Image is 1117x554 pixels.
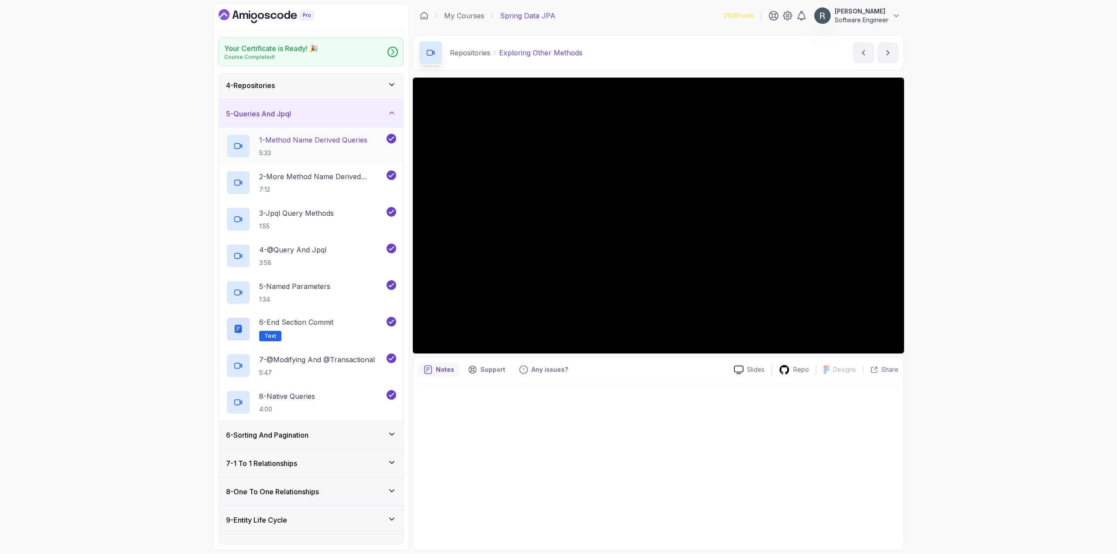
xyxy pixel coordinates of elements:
a: My Courses [444,10,484,21]
h3: 9 - Entity Life Cycle [226,515,287,525]
h3: 8 - One To One Relationships [226,486,319,497]
p: Notes [436,365,454,374]
button: 6-Sorting And Pagination [219,421,403,449]
button: 6-End Section CommitText [226,317,396,341]
button: 4-@Query And Jpql3:58 [226,244,396,268]
h3: 5 - Queries And Jpql [226,109,291,119]
button: previous content [853,42,874,63]
p: Any issues? [531,365,568,374]
a: Repo [772,364,816,375]
p: 3 - Jpql Query Methods [259,208,334,218]
p: 5:47 [259,368,375,377]
a: Dashboard [219,9,334,23]
p: 5 - Named Parameters [259,281,330,292]
h3: 4 - Repositories [226,80,275,91]
p: Repositories [450,48,490,58]
a: Slides [727,365,771,374]
p: Course Completed! [224,54,318,61]
button: 5-Queries And Jpql [219,100,403,128]
button: 3-Jpql Query Methods1:55 [226,207,396,231]
h3: 6 - Sorting And Pagination [226,430,308,440]
p: 5:33 [259,149,367,157]
p: Repo [793,365,809,374]
p: 2159 Points [723,11,754,20]
p: Exploring Other Methods [499,48,582,58]
button: next content [877,42,898,63]
p: 7 - @Modifying And @Transactional [259,354,375,365]
button: 9-Entity Life Cycle [219,506,403,534]
h3: 10 - Exercise [226,543,266,554]
button: notes button [418,363,459,377]
p: 6 - End Section Commit [259,317,333,327]
p: Slides [747,365,764,374]
a: Dashboard [420,11,428,20]
p: Software Engineer [835,16,888,24]
button: 7-1 To 1 Relationships [219,449,403,477]
button: user profile image[PERSON_NAME]Software Engineer [814,7,901,24]
p: 1 - Method Name Derived Queries [259,135,367,145]
button: 1-Method Name Derived Queries5:33 [226,134,396,158]
p: [PERSON_NAME] [835,7,888,16]
button: 4-Repositories [219,71,403,99]
p: Support [480,365,505,374]
button: 7-@Modifying And @Transactional5:47 [226,353,396,378]
button: Feedback button [514,363,573,377]
button: 8-Native Queries4:00 [226,390,396,415]
img: user profile image [814,7,831,24]
p: 8 - Native Queries [259,391,315,401]
h3: 7 - 1 To 1 Relationships [226,458,297,469]
button: 2-More Method Name Derived Queries7:12 [226,170,396,195]
p: 2 - More Method Name Derived Queries [259,171,385,182]
p: 3:58 [259,258,326,267]
button: Support button [463,363,511,377]
button: 8-One To One Relationships [219,478,403,506]
p: 7:12 [259,185,385,194]
h2: Your Certificate is Ready! 🎉 [224,43,318,54]
a: Your Certificate is Ready! 🎉Course Completed! [219,37,404,66]
span: Text [264,333,276,340]
p: Designs [833,365,856,374]
button: 5-Named Parameters1:34 [226,280,396,305]
p: 1:34 [259,295,330,304]
iframe: 4 - Exploring Other Methods [413,78,904,353]
button: Share [863,365,898,374]
p: 4 - @Query And Jpql [259,245,326,255]
p: Spring Data JPA [500,10,555,21]
p: 4:00 [259,405,315,414]
p: Share [881,365,898,374]
p: 1:55 [259,222,334,231]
